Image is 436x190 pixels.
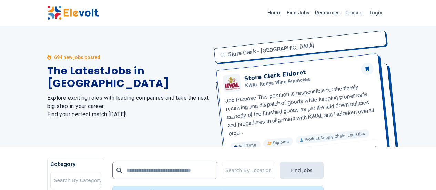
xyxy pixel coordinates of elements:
[54,54,100,61] p: 694 new jobs posted
[284,7,312,18] a: Find Jobs
[47,65,210,90] h1: The Latest Jobs in [GEOGRAPHIC_DATA]
[50,161,101,168] h5: Category
[343,7,365,18] a: Contact
[280,162,324,179] button: Find Jobs
[47,6,99,20] img: Elevolt
[312,7,343,18] a: Resources
[47,94,210,119] h2: Explore exciting roles with leading companies and take the next big step in your career. Find you...
[365,6,386,20] a: Login
[265,7,284,18] a: Home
